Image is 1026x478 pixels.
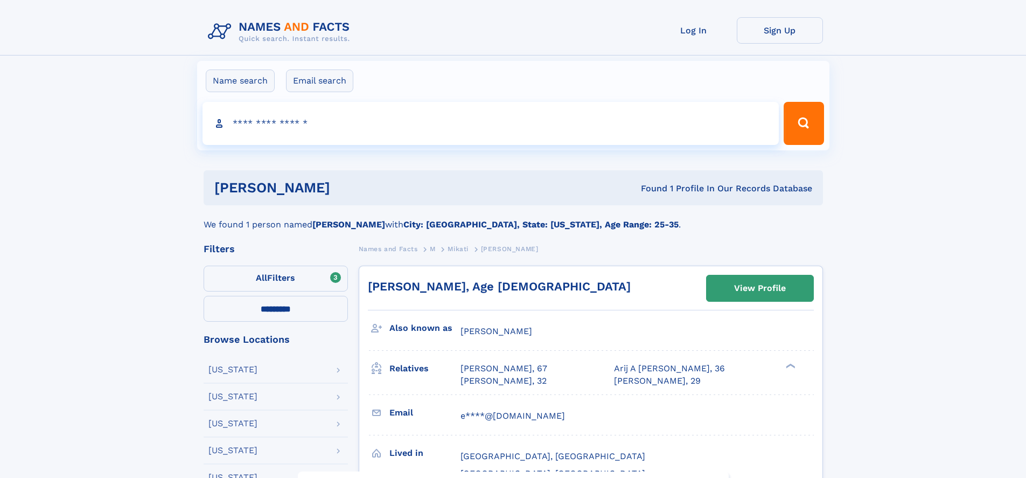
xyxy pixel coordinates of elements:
[359,242,418,255] a: Names and Facts
[256,273,267,283] span: All
[783,363,796,370] div: ❯
[208,365,257,374] div: [US_STATE]
[460,451,645,461] span: [GEOGRAPHIC_DATA], [GEOGRAPHIC_DATA]
[707,275,813,301] a: View Profile
[430,245,436,253] span: M
[208,392,257,401] div: [US_STATE]
[204,335,348,344] div: Browse Locations
[368,280,631,293] a: [PERSON_NAME], Age [DEMOGRAPHIC_DATA]
[460,326,532,336] span: [PERSON_NAME]
[206,70,275,92] label: Name search
[614,363,725,375] a: Arij A [PERSON_NAME], 36
[214,181,486,195] h1: [PERSON_NAME]
[203,102,779,145] input: search input
[204,17,359,46] img: Logo Names and Facts
[485,183,812,195] div: Found 1 Profile In Our Records Database
[312,219,385,230] b: [PERSON_NAME]
[389,404,460,422] h3: Email
[208,446,257,455] div: [US_STATE]
[204,266,348,292] label: Filters
[460,363,547,375] a: [PERSON_NAME], 67
[389,359,460,378] h3: Relatives
[286,70,353,92] label: Email search
[734,276,786,301] div: View Profile
[204,205,823,231] div: We found 1 person named with .
[460,375,547,387] a: [PERSON_NAME], 32
[737,17,823,44] a: Sign Up
[430,242,436,255] a: M
[481,245,539,253] span: [PERSON_NAME]
[784,102,823,145] button: Search Button
[204,244,348,254] div: Filters
[403,219,679,230] b: City: [GEOGRAPHIC_DATA], State: [US_STATE], Age Range: 25-35
[448,245,469,253] span: Mikati
[448,242,469,255] a: Mikati
[651,17,737,44] a: Log In
[208,419,257,428] div: [US_STATE]
[389,319,460,337] h3: Also known as
[389,444,460,462] h3: Lived in
[614,375,701,387] a: [PERSON_NAME], 29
